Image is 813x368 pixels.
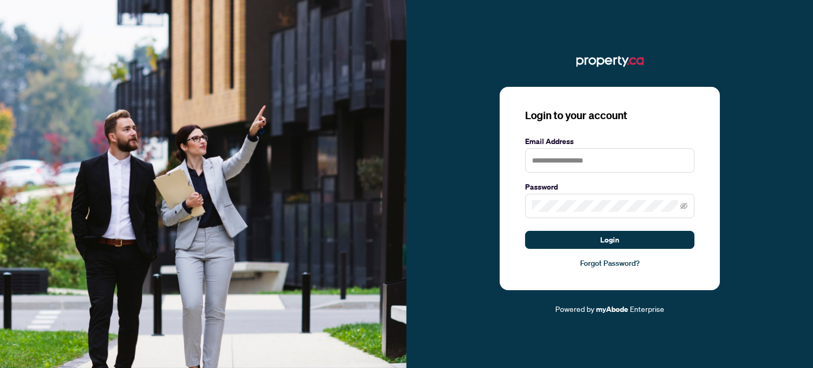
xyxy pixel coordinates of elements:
a: Forgot Password? [525,257,694,269]
span: Login [600,231,619,248]
img: ma-logo [576,53,644,70]
h3: Login to your account [525,108,694,123]
span: Powered by [555,304,594,313]
span: eye-invisible [680,202,688,210]
a: myAbode [596,303,628,315]
label: Email Address [525,136,694,147]
span: Enterprise [630,304,664,313]
button: Login [525,231,694,249]
label: Password [525,181,694,193]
